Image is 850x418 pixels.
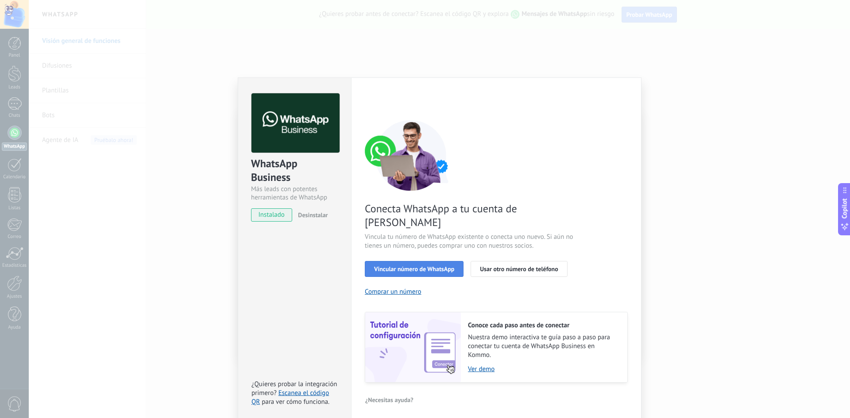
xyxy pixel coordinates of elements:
span: para ver cómo funciona. [262,398,329,406]
span: Usar otro número de teléfono [480,266,558,272]
span: Vincula tu número de WhatsApp existente o conecta uno nuevo. Si aún no tienes un número, puedes c... [365,233,576,250]
div: WhatsApp Business [251,157,338,185]
span: Vincular número de WhatsApp [374,266,454,272]
span: Desinstalar [298,211,328,219]
span: instalado [251,208,292,222]
h2: Conoce cada paso antes de conectar [468,321,618,330]
button: ¿Necesitas ayuda? [365,393,414,406]
button: Desinstalar [294,208,328,222]
span: Copilot [840,198,849,219]
img: connect number [365,120,458,191]
button: Usar otro número de teléfono [471,261,567,277]
span: ¿Necesitas ayuda? [365,397,413,403]
a: Escanea el código QR [251,389,329,406]
button: Comprar un número [365,288,421,296]
span: ¿Quieres probar la integración primero? [251,380,337,397]
button: Vincular número de WhatsApp [365,261,464,277]
a: Ver demo [468,365,618,373]
span: Conecta WhatsApp a tu cuenta de [PERSON_NAME] [365,202,576,229]
div: Más leads con potentes herramientas de WhatsApp [251,185,338,202]
img: logo_main.png [251,93,340,153]
span: Nuestra demo interactiva te guía paso a paso para conectar tu cuenta de WhatsApp Business en Kommo. [468,333,618,360]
